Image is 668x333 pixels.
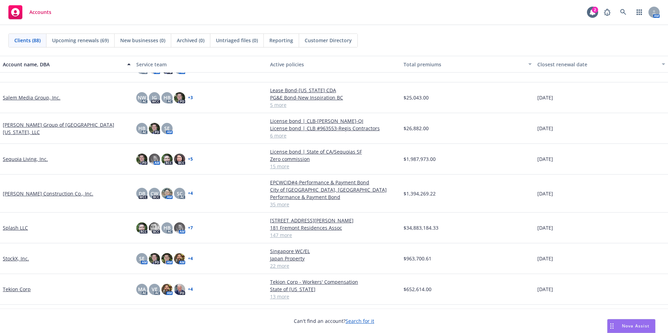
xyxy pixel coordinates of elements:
span: CW [151,190,158,197]
img: photo [174,92,185,103]
div: Service team [136,61,264,68]
button: Service team [133,56,267,73]
a: [STREET_ADDRESS][PERSON_NAME] [270,217,398,224]
span: [DATE] [537,125,553,132]
span: SE [164,125,170,132]
div: 2 [592,7,598,13]
span: [DATE] [537,224,553,231]
span: [DATE] [537,286,553,293]
img: photo [161,154,173,165]
img: photo [149,154,160,165]
span: Upcoming renewals (69) [52,37,109,44]
a: Japan Property [270,255,398,262]
a: 5 more [270,101,398,109]
a: License bond | CLB-[PERSON_NAME]-QI [270,117,398,125]
span: HB [138,125,145,132]
img: photo [149,222,160,234]
a: 35 more [270,201,398,208]
div: Total premiums [404,61,524,68]
button: Total premiums [401,56,534,73]
a: Search [616,5,630,19]
span: DB [139,190,145,197]
div: Account name, DBA [3,61,123,68]
a: 13 more [270,293,398,300]
a: Switch app [632,5,646,19]
span: [DATE] [537,94,553,101]
a: 15 more [270,163,398,170]
a: Splash LLC [3,224,28,231]
a: + 4 [188,287,193,291]
a: [PERSON_NAME] Group of [GEOGRAPHIC_DATA][US_STATE], LLC [3,121,131,136]
span: Reporting [269,37,293,44]
a: + 3 [188,96,193,100]
span: JG [152,94,157,101]
span: $26,882.00 [404,125,429,132]
span: [DATE] [537,255,553,262]
span: SC [177,190,183,197]
img: photo [174,154,185,165]
a: City of [GEOGRAPHIC_DATA], [GEOGRAPHIC_DATA] Performance & Payment Bond [270,186,398,201]
a: [PERSON_NAME] Construction Co., Inc. [3,190,93,197]
a: Singapore WC/EL [270,247,398,255]
img: photo [174,222,185,234]
span: [DATE] [537,155,553,163]
a: StockX, Inc. [3,255,29,262]
a: + 5 [188,157,193,161]
span: $652,614.00 [404,286,431,293]
a: Search for it [346,318,374,324]
span: Untriaged files (0) [216,37,258,44]
a: License bond | CLB #963553-Regis Contractors [270,125,398,132]
span: [DATE] [537,190,553,197]
img: photo [161,253,173,264]
a: Sequoia Living, Inc. [3,155,48,163]
a: 22 more [270,262,398,269]
div: Active policies [270,61,398,68]
span: Clients (88) [14,37,41,44]
img: photo [174,284,185,295]
a: PG&E Bond-New Inspiration BC [270,94,398,101]
span: SE [139,255,145,262]
div: Drag to move [608,319,616,333]
button: Nova Assist [607,319,655,333]
a: 181 Fremont Residences Assoc [270,224,398,231]
span: $1,394,269.22 [404,190,436,197]
img: photo [149,123,160,134]
img: photo [174,253,185,264]
a: + 4 [188,257,193,261]
a: + 7 [188,226,193,230]
img: photo [136,222,147,234]
span: HB [164,224,170,231]
span: Accounts [29,9,51,15]
span: Customer Directory [305,37,352,44]
span: $25,043.00 [404,94,429,101]
span: VE [152,286,158,293]
a: 147 more [270,231,398,239]
a: EPCWCID#4-Performance & Payment Bond [270,179,398,186]
a: + 4 [188,191,193,195]
span: NW [138,94,146,101]
a: License bond | State of CA/Sequoias SF [270,148,398,155]
a: Zero commission [270,155,398,163]
span: $34,883,184.33 [404,224,438,231]
a: 6 more [270,132,398,139]
span: MA [138,286,146,293]
a: Tekion Corp [3,286,31,293]
button: Closest renewal date [535,56,668,73]
a: State of [US_STATE] [270,286,398,293]
a: Lease Bond-[US_STATE] CDA [270,87,398,94]
span: $1,987,973.00 [404,155,436,163]
span: Archived (0) [177,37,204,44]
span: $963,700.61 [404,255,431,262]
span: New businesses (0) [120,37,165,44]
span: Can't find an account? [294,317,374,325]
a: Salem Media Group, Inc. [3,94,60,101]
a: Report a Bug [600,5,614,19]
div: Closest renewal date [537,61,658,68]
span: HB [164,94,170,101]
